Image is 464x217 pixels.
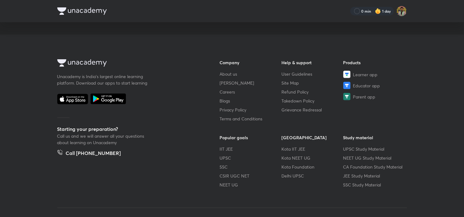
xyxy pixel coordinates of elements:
[343,146,405,152] a: UPSC Study Material
[343,71,351,78] img: Learner app
[281,59,343,66] h6: Help & support
[281,146,343,152] a: Kota IIT JEE
[343,82,405,89] a: Educator app
[220,146,282,152] a: IIT JEE
[220,89,282,95] a: Careers
[281,71,343,77] a: User Guidelines
[375,8,381,14] img: streak
[57,59,107,67] img: Company Logo
[57,149,121,158] a: Call [PHONE_NUMBER]
[281,164,343,170] a: Kota Foundation
[220,155,282,161] a: UPSC
[220,106,282,113] a: Privacy Policy
[57,73,150,86] p: Unacademy is India’s largest online learning platform. Download our apps to start learning
[220,182,282,188] a: NEET UG
[220,89,235,95] span: Careers
[220,98,282,104] a: Blogs
[343,173,405,179] a: JEE Study Material
[343,71,405,78] a: Learner app
[220,173,282,179] a: CSIR UGC NET
[57,125,200,133] h5: Starting your preparation?
[397,6,407,16] img: Akshat Tiwari
[353,94,376,100] span: Parent app
[343,59,405,66] h6: Products
[343,93,351,100] img: Parent app
[281,173,343,179] a: Delhi UPSC
[343,82,351,89] img: Educator app
[353,71,378,78] span: Learner app
[281,134,343,141] h6: [GEOGRAPHIC_DATA]
[220,80,282,86] a: [PERSON_NAME]
[220,164,282,170] a: SSC
[281,98,343,104] a: Takedown Policy
[281,80,343,86] a: Site Map
[281,89,343,95] a: Refund Policy
[57,133,150,146] p: Call us and we will answer all your questions about learning on Unacademy
[220,71,282,77] a: About us
[57,7,107,15] img: Company Logo
[343,164,405,170] a: CA Foundation Study Material
[343,155,405,161] a: NEET UG Study Material
[66,149,121,158] h5: Call [PHONE_NUMBER]
[281,106,343,113] a: Grievance Redressal
[353,82,380,89] span: Educator app
[220,115,282,122] a: Terms and Conditions
[343,182,405,188] a: SSC Study Material
[220,134,282,141] h6: Popular goals
[343,93,405,100] a: Parent app
[343,134,405,141] h6: Study material
[220,59,282,66] h6: Company
[281,155,343,161] a: Kota NEET UG
[57,59,200,68] a: Company Logo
